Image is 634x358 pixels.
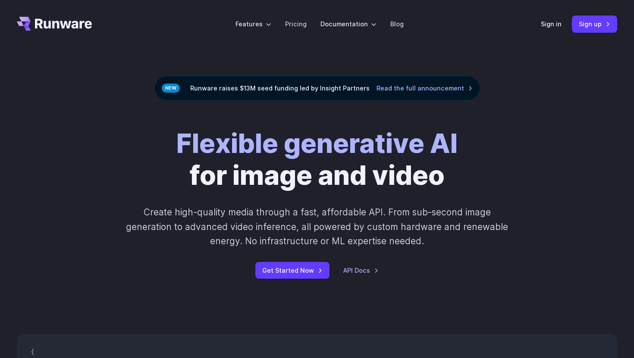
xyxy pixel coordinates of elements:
a: Blog [390,19,404,29]
a: Get Started Now [255,262,330,279]
span: { [31,348,34,356]
a: Go to / [17,17,92,31]
strong: Flexible generative AI [176,128,458,159]
label: Features [235,19,271,29]
p: Create high-quality media through a fast, affordable API. From sub-second image generation to adv... [125,205,509,248]
a: Read the full announcement [377,83,473,93]
a: Pricing [285,19,307,29]
h1: for image and video [176,128,458,191]
a: API Docs [343,265,379,275]
div: Runware raises $13M seed funding led by Insight Partners [154,76,480,100]
label: Documentation [320,19,377,29]
a: Sign in [541,19,562,29]
a: Sign up [572,16,617,32]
